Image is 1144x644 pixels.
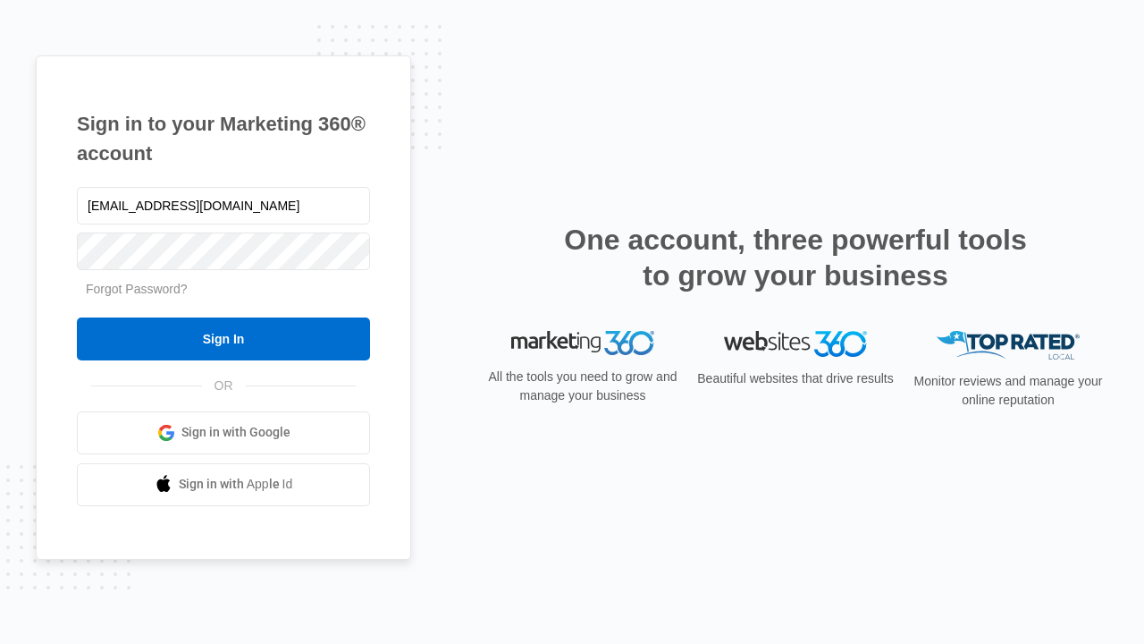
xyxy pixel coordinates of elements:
[908,372,1108,410] p: Monitor reviews and manage your online reputation
[77,318,370,360] input: Sign In
[202,377,246,395] span: OR
[181,423,290,442] span: Sign in with Google
[77,109,370,168] h1: Sign in to your Marketing 360® account
[86,282,188,296] a: Forgot Password?
[77,463,370,506] a: Sign in with Apple Id
[559,222,1032,293] h2: One account, three powerful tools to grow your business
[695,369,896,388] p: Beautiful websites that drive results
[483,368,683,405] p: All the tools you need to grow and manage your business
[937,331,1080,360] img: Top Rated Local
[77,411,370,454] a: Sign in with Google
[511,331,654,356] img: Marketing 360
[179,475,293,494] span: Sign in with Apple Id
[724,331,867,357] img: Websites 360
[77,187,370,225] input: Email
